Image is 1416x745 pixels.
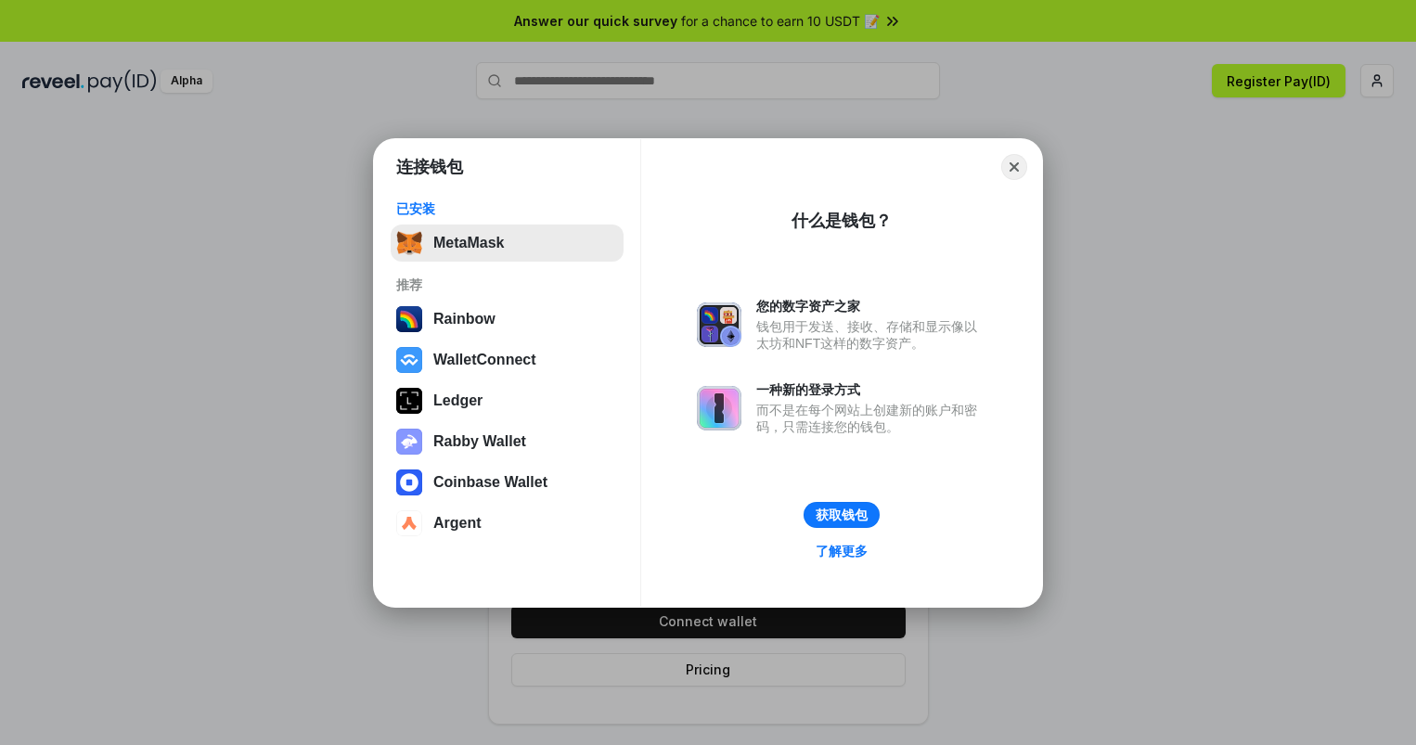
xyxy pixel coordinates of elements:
button: Ledger [391,382,624,419]
img: svg+xml,%3Csvg%20width%3D%2228%22%20height%3D%2228%22%20viewBox%3D%220%200%2028%2028%22%20fill%3D... [396,510,422,536]
div: Ledger [433,392,483,409]
div: 获取钱包 [816,507,868,523]
button: 获取钱包 [804,502,880,528]
img: svg+xml,%3Csvg%20xmlns%3D%22http%3A%2F%2Fwww.w3.org%2F2000%2Fsvg%22%20fill%3D%22none%22%20viewBox... [697,386,741,430]
button: MetaMask [391,225,624,262]
div: Coinbase Wallet [433,474,547,491]
img: svg+xml,%3Csvg%20fill%3D%22none%22%20height%3D%2233%22%20viewBox%3D%220%200%2035%2033%22%20width%... [396,230,422,256]
div: Rabby Wallet [433,433,526,450]
button: Argent [391,505,624,542]
div: 您的数字资产之家 [756,298,986,315]
div: 已安装 [396,200,618,217]
button: Rainbow [391,301,624,338]
img: svg+xml,%3Csvg%20xmlns%3D%22http%3A%2F%2Fwww.w3.org%2F2000%2Fsvg%22%20fill%3D%22none%22%20viewBox... [396,429,422,455]
button: WalletConnect [391,341,624,379]
button: Close [1001,154,1027,180]
div: MetaMask [433,235,504,251]
img: svg+xml,%3Csvg%20xmlns%3D%22http%3A%2F%2Fwww.w3.org%2F2000%2Fsvg%22%20width%3D%2228%22%20height%3... [396,388,422,414]
button: Rabby Wallet [391,423,624,460]
button: Coinbase Wallet [391,464,624,501]
img: svg+xml,%3Csvg%20xmlns%3D%22http%3A%2F%2Fwww.w3.org%2F2000%2Fsvg%22%20fill%3D%22none%22%20viewBox... [697,302,741,347]
h1: 连接钱包 [396,156,463,178]
div: 而不是在每个网站上创建新的账户和密码，只需连接您的钱包。 [756,402,986,435]
div: 了解更多 [816,543,868,559]
div: Argent [433,515,482,532]
div: 钱包用于发送、接收、存储和显示像以太坊和NFT这样的数字资产。 [756,318,986,352]
a: 了解更多 [805,539,879,563]
div: 什么是钱包？ [792,210,892,232]
div: Rainbow [433,311,496,328]
div: 推荐 [396,276,618,293]
img: svg+xml,%3Csvg%20width%3D%22120%22%20height%3D%22120%22%20viewBox%3D%220%200%20120%20120%22%20fil... [396,306,422,332]
div: 一种新的登录方式 [756,381,986,398]
img: svg+xml,%3Csvg%20width%3D%2228%22%20height%3D%2228%22%20viewBox%3D%220%200%2028%2028%22%20fill%3D... [396,469,422,495]
div: WalletConnect [433,352,536,368]
img: svg+xml,%3Csvg%20width%3D%2228%22%20height%3D%2228%22%20viewBox%3D%220%200%2028%2028%22%20fill%3D... [396,347,422,373]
